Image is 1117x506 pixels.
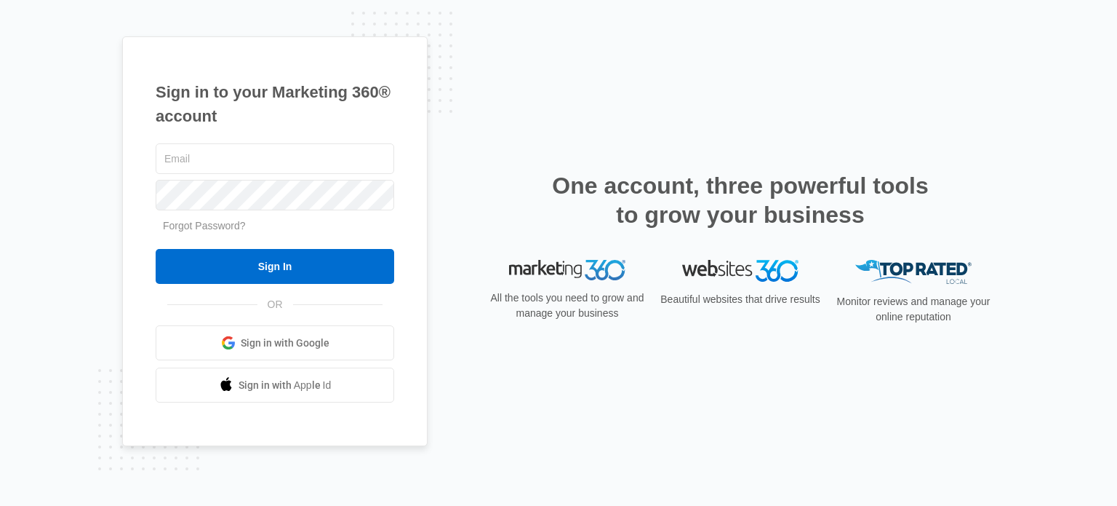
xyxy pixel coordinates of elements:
span: Sign in with Google [241,336,329,351]
img: Websites 360 [682,260,798,281]
img: Marketing 360 [509,260,625,280]
input: Email [156,143,394,174]
p: Beautiful websites that drive results [659,292,822,307]
h2: One account, three powerful tools to grow your business [548,171,933,229]
img: Top Rated Local [855,260,972,284]
p: All the tools you need to grow and manage your business [486,290,649,321]
input: Sign In [156,249,394,284]
a: Sign in with Apple Id [156,368,394,403]
a: Sign in with Google [156,325,394,360]
span: OR [257,297,293,312]
a: Forgot Password? [163,220,246,232]
h1: Sign in to your Marketing 360® account [156,80,394,128]
span: Sign in with Apple Id [239,378,332,393]
p: Monitor reviews and manage your online reputation [832,294,995,325]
